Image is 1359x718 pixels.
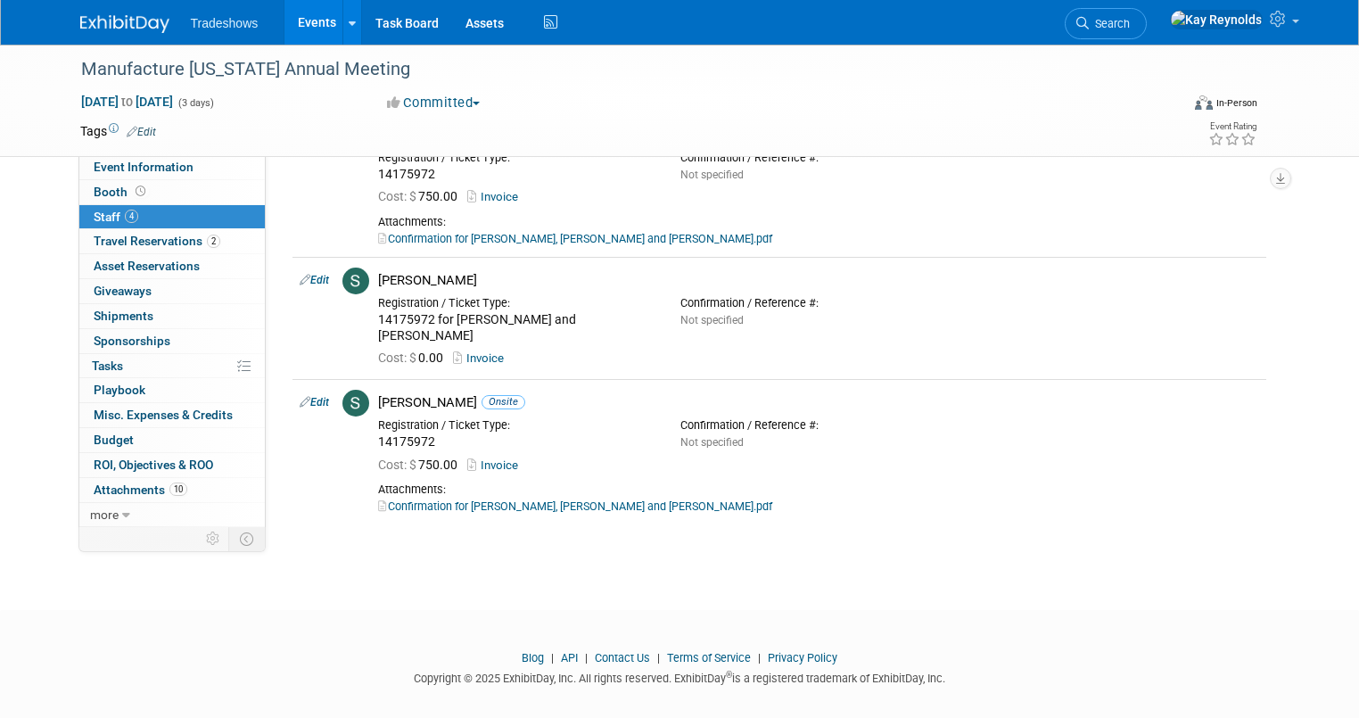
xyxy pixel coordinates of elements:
[79,155,265,179] a: Event Information
[667,651,751,664] a: Terms of Service
[79,205,265,229] a: Staff4
[595,651,650,664] a: Contact Us
[79,279,265,303] a: Giveaways
[94,160,194,174] span: Event Information
[1195,95,1213,110] img: Format-Inperson.png
[378,418,654,433] div: Registration / Ticket Type:
[453,351,511,365] a: Invoice
[378,458,465,472] span: 750.00
[228,527,265,550] td: Toggle Event Tabs
[79,354,265,378] a: Tasks
[79,229,265,253] a: Travel Reservations2
[119,95,136,109] span: to
[378,272,1259,289] div: [PERSON_NAME]
[467,190,525,203] a: Invoice
[80,15,169,33] img: ExhibitDay
[198,527,229,550] td: Personalize Event Tab Strip
[94,234,220,248] span: Travel Reservations
[378,151,654,165] div: Registration / Ticket Type:
[94,309,153,323] span: Shipments
[680,436,744,449] span: Not specified
[653,651,664,664] span: |
[561,651,578,664] a: API
[79,403,265,427] a: Misc. Expenses & Credits
[581,651,592,664] span: |
[378,189,418,203] span: Cost: $
[467,458,525,472] a: Invoice
[80,122,156,140] td: Tags
[726,670,732,680] sup: ®
[378,351,418,365] span: Cost: $
[378,434,654,450] div: 14175972
[79,378,265,402] a: Playbook
[378,167,654,183] div: 14175972
[79,428,265,452] a: Budget
[90,508,119,522] span: more
[522,651,544,664] a: Blog
[378,394,1259,411] div: [PERSON_NAME]
[94,259,200,273] span: Asset Reservations
[75,54,1157,86] div: Manufacture [US_STATE] Annual Meeting
[342,268,369,294] img: S.jpg
[381,94,487,112] button: Committed
[132,185,149,198] span: Booth not reserved yet
[94,284,152,298] span: Giveaways
[1083,93,1257,120] div: Event Format
[754,651,765,664] span: |
[79,254,265,278] a: Asset Reservations
[378,215,1259,229] div: Attachments:
[94,458,213,472] span: ROI, Objectives & ROO
[1089,17,1130,30] span: Search
[768,651,837,664] a: Privacy Policy
[680,169,744,181] span: Not specified
[1065,8,1147,39] a: Search
[378,232,772,245] a: Confirmation for [PERSON_NAME], [PERSON_NAME] and [PERSON_NAME].pdf
[127,126,156,138] a: Edit
[79,478,265,502] a: Attachments10
[680,296,956,310] div: Confirmation / Reference #:
[378,499,772,513] a: Confirmation for [PERSON_NAME], [PERSON_NAME] and [PERSON_NAME].pdf
[94,433,134,447] span: Budget
[94,334,170,348] span: Sponsorships
[378,351,450,365] span: 0.00
[680,418,956,433] div: Confirmation / Reference #:
[80,94,174,110] span: [DATE] [DATE]
[191,16,259,30] span: Tradeshows
[79,304,265,328] a: Shipments
[300,396,329,409] a: Edit
[1215,96,1257,110] div: In-Person
[125,210,138,223] span: 4
[177,97,214,109] span: (3 days)
[680,314,744,326] span: Not specified
[378,312,654,344] div: 14175972 for [PERSON_NAME] and [PERSON_NAME]
[94,383,145,397] span: Playbook
[94,408,233,422] span: Misc. Expenses & Credits
[680,151,956,165] div: Confirmation / Reference #:
[378,296,654,310] div: Registration / Ticket Type:
[94,483,187,497] span: Attachments
[94,210,138,224] span: Staff
[79,329,265,353] a: Sponsorships
[378,483,1259,497] div: Attachments:
[79,180,265,204] a: Booth
[94,185,149,199] span: Booth
[1170,10,1263,29] img: Kay Reynolds
[300,274,329,286] a: Edit
[342,390,369,417] img: S.jpg
[547,651,558,664] span: |
[1208,122,1256,131] div: Event Rating
[169,483,187,496] span: 10
[482,395,525,409] span: Onsite
[378,189,465,203] span: 750.00
[378,458,418,472] span: Cost: $
[92,359,123,373] span: Tasks
[207,235,220,248] span: 2
[79,503,265,527] a: more
[79,453,265,477] a: ROI, Objectives & ROO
